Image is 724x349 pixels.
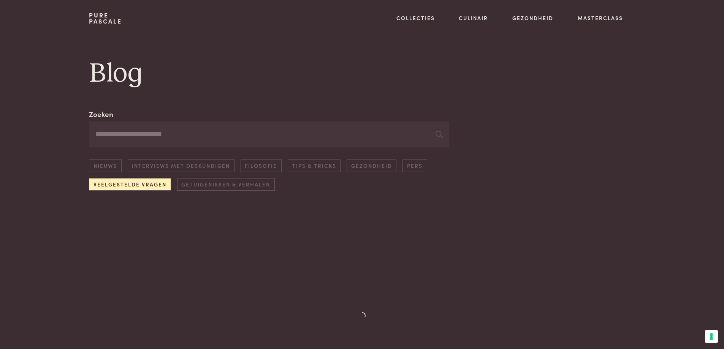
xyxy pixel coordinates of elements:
a: Gezondheid [347,159,396,172]
a: Filosofie [241,159,282,172]
a: Collecties [396,14,435,22]
a: Veelgestelde vragen [89,178,171,191]
a: Interviews met deskundigen [128,159,234,172]
h1: Blog [89,57,635,91]
a: PurePascale [89,12,122,24]
label: Zoeken [89,109,113,120]
a: Culinair [459,14,488,22]
a: Getuigenissen & Verhalen [177,178,275,191]
a: Nieuws [89,159,121,172]
button: Uw voorkeuren voor toestemming voor trackingtechnologieën [705,330,718,343]
a: Pers [402,159,427,172]
a: Tips & Tricks [288,159,341,172]
a: Masterclass [578,14,623,22]
a: Gezondheid [512,14,553,22]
